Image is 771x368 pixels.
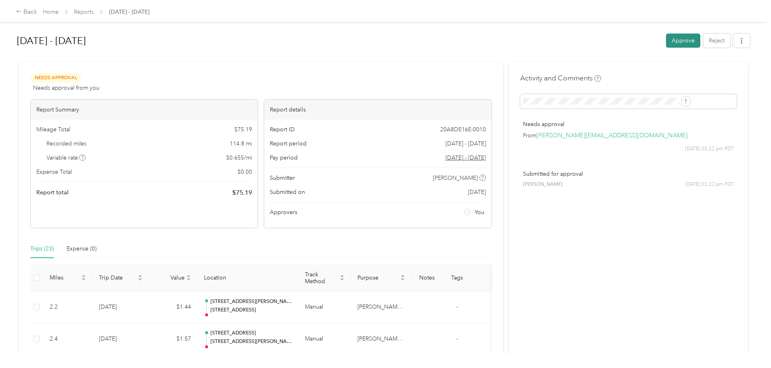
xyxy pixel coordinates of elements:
[138,273,143,278] span: caret-up
[149,265,197,292] th: Value
[30,73,81,82] span: Needs Approval
[138,277,143,282] span: caret-down
[99,274,136,281] span: Trip Date
[270,139,307,148] span: Report period
[81,273,86,278] span: caret-up
[351,323,412,355] td: Katzakian Property Management, Ltd.
[685,181,734,188] span: [DATE] 03:22 pm PDT
[442,265,472,292] th: Tags
[357,274,399,281] span: Purpose
[523,120,734,128] p: Needs approval
[685,145,734,153] span: [DATE] 03:22 pm PDT
[433,174,478,182] span: [PERSON_NAME]
[36,125,70,134] span: Mileage Total
[666,34,700,48] button: Approve
[536,132,688,139] a: [PERSON_NAME][EMAIL_ADDRESS][DOMAIN_NAME]
[16,7,37,17] div: Back
[298,265,351,292] th: Track Method
[36,168,72,176] span: Expense Total
[400,273,405,278] span: caret-up
[43,292,92,324] td: 2.2
[226,154,252,162] span: $ 0.655 / mi
[197,265,298,292] th: Location
[50,274,80,281] span: Miles
[351,265,412,292] th: Purpose
[43,323,92,355] td: 2.4
[237,168,252,176] span: $ 0.00
[109,8,149,16] span: [DATE] - [DATE]
[475,208,484,217] span: You
[155,274,185,281] span: Value
[186,273,191,278] span: caret-up
[30,244,54,253] div: Trips (23)
[210,307,292,314] p: [STREET_ADDRESS]
[468,188,486,196] span: [DATE]
[456,303,458,310] span: -
[270,125,295,134] span: Report ID
[445,139,486,148] span: [DATE] - [DATE]
[523,131,734,140] p: From
[92,323,149,355] td: [DATE]
[92,292,149,324] td: [DATE]
[270,154,298,162] span: Pay period
[210,338,292,345] p: [STREET_ADDRESS][PERSON_NAME]
[523,181,563,188] span: [PERSON_NAME]
[440,125,486,134] span: 20A8DE16E-0010
[186,277,191,282] span: caret-down
[523,170,734,178] p: Submitted for approval
[234,125,252,134] span: $ 75.19
[456,335,458,342] span: -
[703,34,730,48] button: Reject
[298,292,351,324] td: Manual
[270,208,297,217] span: Approvers
[46,139,86,148] span: Recorded miles
[81,277,86,282] span: caret-down
[351,292,412,324] td: Katzakian Property Management, Ltd.
[17,31,660,50] h1: Sep 1 - 30, 2025
[298,323,351,355] td: Manual
[74,8,94,15] a: Reports
[92,265,149,292] th: Trip Date
[67,244,97,253] div: Expense (0)
[149,292,197,324] td: $1.44
[340,277,345,282] span: caret-down
[232,188,252,198] span: $ 75.19
[340,273,345,278] span: caret-up
[43,8,59,15] a: Home
[445,154,486,162] span: Go to pay period
[230,139,252,148] span: 114.8 mi
[270,188,305,196] span: Submitted on
[149,323,197,355] td: $1.57
[412,265,442,292] th: Notes
[33,84,99,92] span: Needs approval from you
[305,271,338,285] span: Track Method
[36,188,69,197] span: Report total
[726,323,771,368] iframe: Everlance-gr Chat Button Frame
[210,330,292,337] p: [STREET_ADDRESS]
[520,73,601,83] h4: Activity and Comments
[210,298,292,305] p: [STREET_ADDRESS][PERSON_NAME]
[270,174,295,182] span: Submitter
[264,100,491,120] div: Report details
[43,265,92,292] th: Miles
[31,100,258,120] div: Report Summary
[400,277,405,282] span: caret-down
[46,154,86,162] span: Variable rate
